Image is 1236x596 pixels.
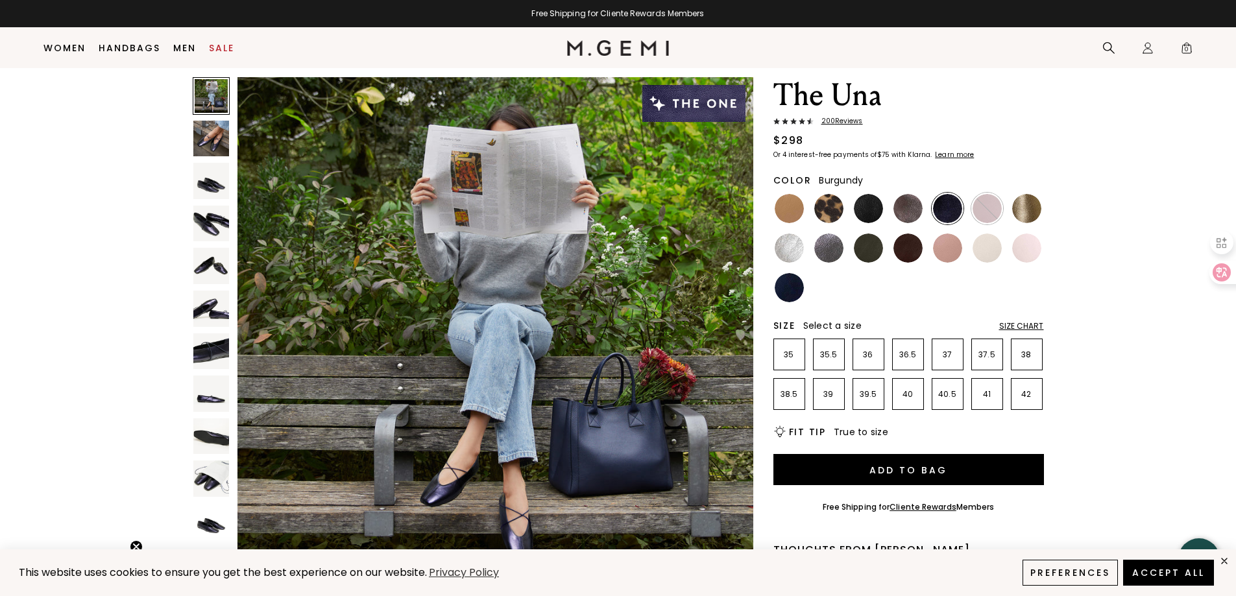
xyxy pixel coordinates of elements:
h2: Color [773,175,812,185]
img: Military [854,233,883,263]
p: 35 [774,350,805,360]
img: The Una [193,546,230,582]
img: The Una [193,375,230,412]
div: $298 [773,133,804,149]
button: Add to Bag [773,454,1044,485]
p: 38 [1012,350,1042,360]
button: Preferences [1023,560,1118,586]
p: 38.5 [774,389,805,399]
p: 40.5 [932,389,963,399]
img: The Una [237,77,753,592]
span: True to size [834,425,888,438]
klarna-placement-style-amount: $75 [877,150,890,160]
a: Women [43,43,86,53]
div: Size Chart [999,321,1044,331]
a: Learn more [934,151,974,159]
img: Navy [775,273,804,302]
p: 40 [893,389,923,399]
img: The Una [193,503,230,540]
img: The Una [193,248,230,284]
div: Thoughts from [PERSON_NAME] [773,542,1044,558]
span: This website uses cookies to ensure you get the best experience on our website. [19,565,427,580]
img: Chocolate [893,233,923,263]
div: close [1219,556,1230,566]
a: Handbags [99,43,160,53]
img: Cocoa [893,194,923,223]
a: Sale [209,43,234,53]
img: Leopard Print [814,194,843,223]
a: Cliente Rewards [890,501,956,512]
p: 39 [814,389,844,399]
p: 41 [972,389,1002,399]
p: 37 [932,350,963,360]
p: 35.5 [814,350,844,360]
img: The Una [193,163,230,199]
button: Accept All [1123,560,1214,586]
a: Men [173,43,196,53]
h2: Size [773,320,795,331]
span: 200 Review s [814,117,863,125]
img: Light Tan [775,194,804,223]
img: The Una [193,291,230,327]
img: Gunmetal [814,233,843,263]
klarna-placement-style-body: with Klarna [891,150,934,160]
p: 36.5 [893,350,923,360]
img: Gold [1012,194,1041,223]
p: 37.5 [972,350,1002,360]
klarna-placement-style-cta: Learn more [935,150,974,160]
p: 42 [1012,389,1042,399]
img: Midnight Blue [933,194,962,223]
img: The Una [193,460,230,497]
p: 36 [853,350,884,360]
h1: The Una [773,77,1044,113]
h2: Fit Tip [789,427,826,437]
img: The Una [193,333,230,370]
span: Select a size [803,319,862,332]
span: Burgundy [819,174,863,187]
button: Close teaser [130,540,143,553]
img: Black [854,194,883,223]
img: Antique Rose [933,233,962,263]
img: Ballerina Pink [1012,233,1041,263]
img: The Una [193,206,230,242]
a: Privacy Policy (opens in a new tab) [427,565,501,581]
div: Free Shipping for Members [823,502,995,512]
img: The Una [193,418,230,455]
klarna-placement-style-body: Or 4 interest-free payments of [773,150,877,160]
img: Silver [775,233,804,263]
span: 0 [1180,44,1193,57]
img: Burgundy [973,194,1002,223]
img: M.Gemi [567,40,669,56]
img: Ecru [973,233,1002,263]
p: 39.5 [853,389,884,399]
a: 200Reviews [773,117,1044,128]
img: The Una [193,121,230,157]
